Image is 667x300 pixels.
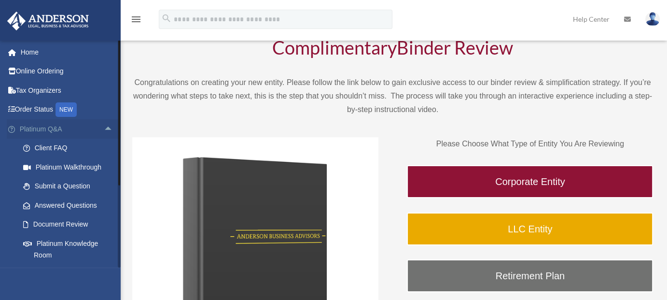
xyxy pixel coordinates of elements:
a: Platinum Walkthrough [14,157,128,177]
i: search [161,13,172,24]
a: LLC Entity [407,213,653,245]
a: Platinum Q&Aarrow_drop_up [7,119,128,139]
a: Order StatusNEW [7,100,128,120]
a: Tax & Bookkeeping Packages [14,265,128,296]
span: arrow_drop_up [104,119,123,139]
a: Tax Organizers [7,81,128,100]
a: Answered Questions [14,196,128,215]
a: Submit a Question [14,177,128,196]
a: Document Review [14,215,128,234]
a: Corporate Entity [407,165,653,198]
a: Platinum Knowledge Room [14,234,128,265]
img: User Pic [645,12,660,26]
a: Home [7,43,128,62]
a: Client FAQ [14,139,128,158]
span: Complimentary [272,36,397,58]
i: menu [130,14,142,25]
a: menu [130,17,142,25]
p: Please Choose What Type of Entity You Are Reviewing [407,137,653,151]
span: Binder Review [397,36,513,58]
div: NEW [56,102,77,117]
a: Retirement Plan [407,259,653,292]
a: Online Ordering [7,62,128,81]
img: Anderson Advisors Platinum Portal [4,12,92,30]
p: Congratulations on creating your new entity. Please follow the link below to gain exclusive acces... [132,76,653,116]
